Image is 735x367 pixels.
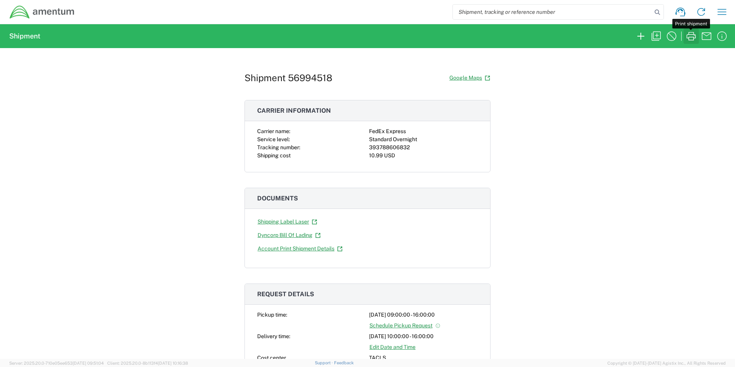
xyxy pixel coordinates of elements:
[257,229,321,242] a: Dyncorp Bill Of Lading
[158,361,188,365] span: [DATE] 10:16:38
[369,152,478,160] div: 10.99 USD
[334,360,354,365] a: Feedback
[257,312,287,318] span: Pickup time:
[257,144,300,150] span: Tracking number:
[449,71,491,85] a: Google Maps
[453,5,652,19] input: Shipment, tracking or reference number
[369,143,478,152] div: 393788606832
[257,107,331,114] span: Carrier information
[369,135,478,143] div: Standard Overnight
[369,319,441,332] a: Schedule Pickup Request
[369,332,478,340] div: [DATE] 10:00:00 - 16:00:00
[244,72,333,83] h1: Shipment 56994518
[369,127,478,135] div: FedEx Express
[9,32,40,41] h2: Shipment
[257,195,298,202] span: Documents
[257,152,291,158] span: Shipping cost
[315,360,334,365] a: Support
[257,355,286,361] span: Cost center
[73,361,104,365] span: [DATE] 09:51:04
[257,128,290,134] span: Carrier name:
[369,311,478,319] div: [DATE] 09:00:00 - 16:00:00
[369,340,416,354] a: Edit Date and Time
[257,242,343,255] a: Account Print Shipment Details
[607,360,726,367] span: Copyright © [DATE]-[DATE] Agistix Inc., All Rights Reserved
[257,290,314,298] span: Request details
[9,361,104,365] span: Server: 2025.20.0-710e05ee653
[257,215,318,229] a: Shipping Label Laser
[369,354,478,362] div: TACLS
[107,361,188,365] span: Client: 2025.20.0-8b113f4
[257,136,290,142] span: Service level:
[9,5,75,19] img: dyncorp
[257,333,290,339] span: Delivery time:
